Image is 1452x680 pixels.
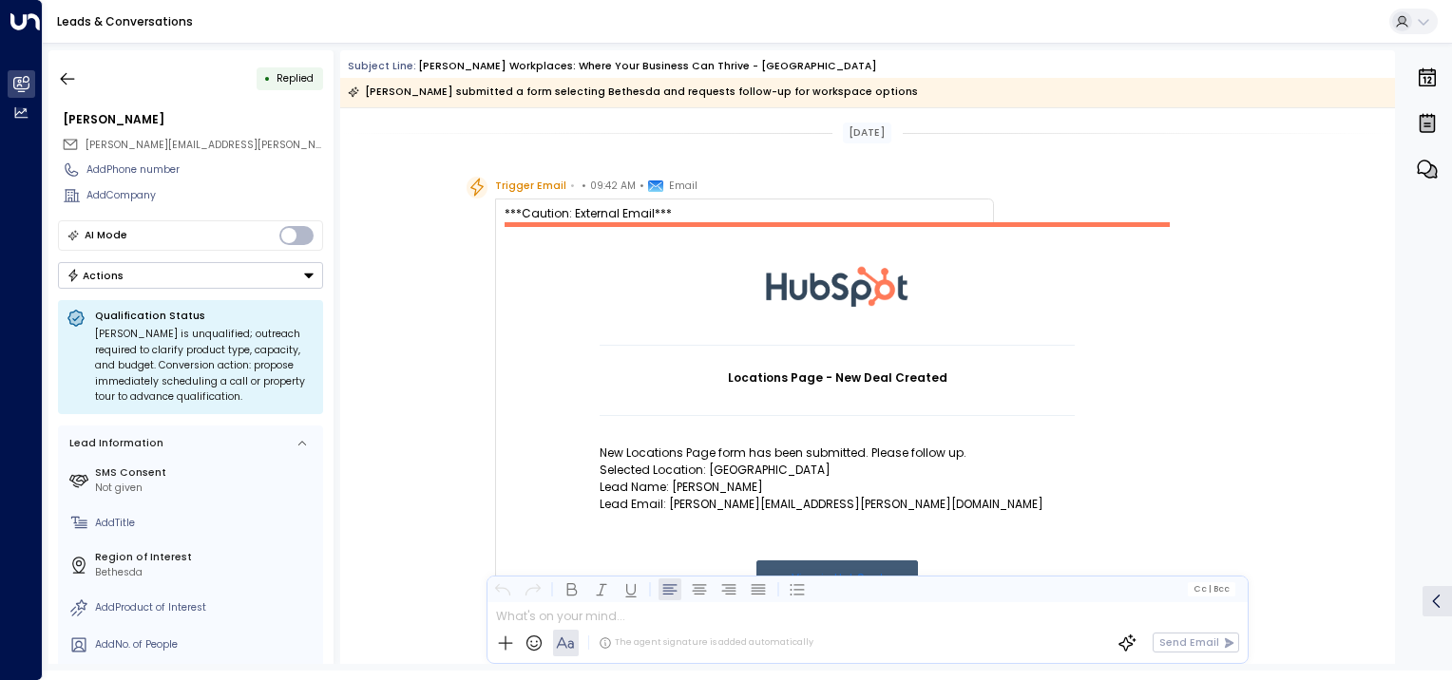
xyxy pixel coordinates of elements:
div: AI Mode [85,226,127,245]
div: AddNo. of People [95,637,317,652]
p: Qualification Status [95,309,315,323]
span: Cc Bcc [1194,584,1230,594]
div: Button group with a nested menu [58,262,323,289]
span: 09:42 AM [590,177,636,196]
span: Trigger Email [495,177,566,196]
div: Lead Information [65,436,163,451]
div: AddTitle [95,516,317,531]
div: AddCompany [86,188,323,203]
div: [DATE] [843,123,891,143]
div: [PERSON_NAME] Workplaces: Where Your Business Can Thrive - [GEOGRAPHIC_DATA] [418,59,877,74]
button: Cc|Bcc [1188,582,1235,595]
button: Actions [58,262,323,289]
span: • [570,177,575,196]
span: [PERSON_NAME][EMAIL_ADDRESS][PERSON_NAME][DOMAIN_NAME] [86,138,423,152]
p: New Locations Page form has been submitted. Please follow up. [600,444,1075,462]
label: SMS Consent [95,465,317,481]
span: Email [669,177,697,196]
div: AddPhone number [86,162,323,178]
img: HubSpot [766,227,908,345]
div: [PERSON_NAME] submitted a form selecting Bethesda and requests follow-up for workspace options [348,83,918,102]
div: Actions [67,269,124,282]
div: AddProduct of Interest [95,600,317,615]
div: [PERSON_NAME] is unqualified; outreach required to clarify product type, capacity, and budget. Co... [95,327,315,406]
span: • [640,177,644,196]
div: Not given [95,481,317,496]
span: andrea.j.radtke@gmail.com [86,138,323,153]
label: Region of Interest [95,550,317,565]
span: • [582,177,586,196]
a: View in HubSpot [756,560,918,596]
button: Redo [521,577,544,600]
span: Subject Line: [348,59,416,73]
span: | [1208,584,1211,594]
h1: Locations Page - New Deal Created [600,369,1075,387]
div: [PERSON_NAME] [63,111,323,128]
button: Undo [491,577,514,600]
p: Lead Email: [PERSON_NAME][EMAIL_ADDRESS][PERSON_NAME][DOMAIN_NAME] [600,496,1075,513]
p: Selected Location: [GEOGRAPHIC_DATA] [600,462,1075,479]
p: Lead Name: [PERSON_NAME] [600,479,1075,496]
div: • [264,66,271,91]
a: Leads & Conversations [57,13,193,29]
span: Replied [277,71,314,85]
div: The agent signature is added automatically [599,636,813,650]
div: Bethesda [95,565,317,580]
